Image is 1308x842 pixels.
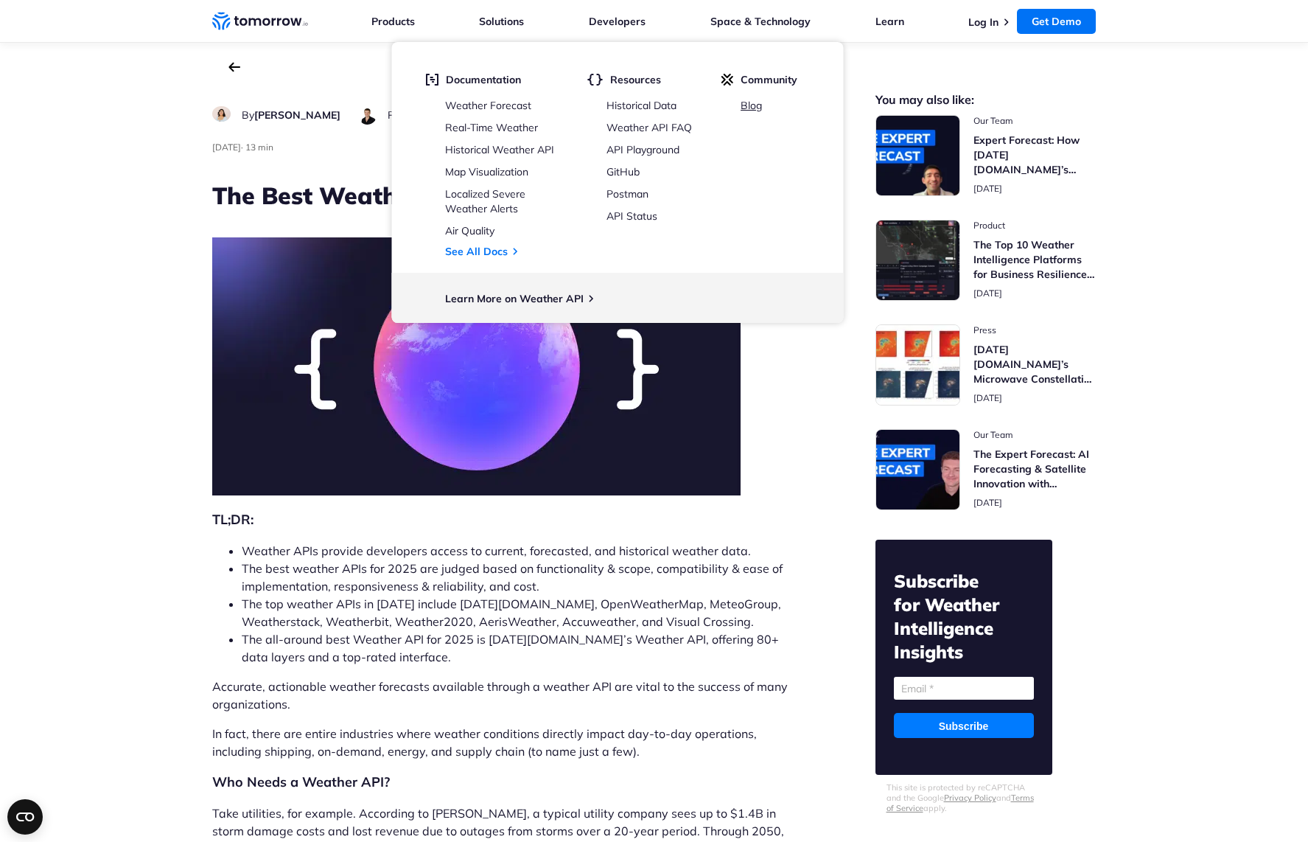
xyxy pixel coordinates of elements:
img: brackets.svg [587,73,603,86]
a: Map Visualization [445,165,528,178]
a: Real-Time Weather [445,121,538,134]
span: publish date [973,392,1002,403]
h3: Expert Forecast: How [DATE][DOMAIN_NAME]’s Microwave Sounders Are Revolutionizing Hurricane Monit... [973,133,1097,177]
a: Blog [741,99,762,112]
span: By [242,108,254,122]
h3: [DATE][DOMAIN_NAME]’s Microwave Constellation Ready To Help This Hurricane Season [973,342,1097,386]
a: Solutions [479,15,524,28]
span: publish date [973,497,1002,508]
a: Developers [589,15,646,28]
a: Get Demo [1017,9,1096,34]
p: In fact, there are entire industries where weather conditions directly impact day-to-day operatio... [212,725,797,760]
li: The all-around best Weather API for 2025 is [DATE][DOMAIN_NAME]’s Weather API, offering 80+ data ... [242,630,797,666]
a: Read Expert Forecast: How Tomorrow.io’s Microwave Sounders Are Revolutionizing Hurricane Monitoring [875,115,1097,196]
a: GitHub [606,165,640,178]
a: Terms of Service [886,793,1034,813]
span: Documentation [446,73,521,86]
a: Read Tomorrow.io’s Microwave Constellation Ready To Help This Hurricane Season [875,324,1097,406]
span: post catecory [973,220,1097,232]
input: Subscribe [894,713,1034,738]
img: Ruth Favela [212,106,231,122]
a: Privacy Policy [944,793,996,803]
h2: TL;DR: [212,509,797,530]
li: The best weather APIs for 2025 are judged based on functionality & scope, compatibility & ease of... [242,560,797,595]
span: post catecory [973,324,1097,336]
span: · [241,142,243,153]
a: Home link [212,10,308,32]
img: tio-c.svg [721,73,733,86]
a: Learn More on Weather API [445,292,584,305]
a: Read The Top 10 Weather Intelligence Platforms for Business Resilience in 2025 [875,220,1097,301]
a: Read The Expert Forecast: AI Forecasting & Satellite Innovation with Randy Chase [875,429,1097,510]
a: Historical Weather API [445,143,554,156]
h2: Subscribe for Weather Intelligence Insights [894,569,1034,664]
h3: The Top 10 Weather Intelligence Platforms for Business Resilience in [DATE] [973,237,1097,282]
a: Learn [875,15,904,28]
a: Log In [968,15,999,29]
a: back to the main blog page [228,62,240,72]
a: Historical Data [606,99,676,112]
span: post catecory [973,429,1097,441]
span: publish date [973,183,1002,194]
span: Reviewed By [388,108,450,122]
a: Localized Severe Weather Alerts [445,187,525,215]
a: Space & Technology [710,15,811,28]
a: Weather Forecast [445,99,531,112]
img: doc.svg [425,73,438,86]
span: Resources [610,73,661,86]
span: post catecory [973,115,1097,127]
a: Weather API FAQ [606,121,692,134]
div: author name [388,106,521,124]
img: Shahar Wider [358,106,377,125]
a: Products [371,15,415,28]
h1: The Best Weather APIs for 2025 [212,179,797,212]
span: Estimated reading time [245,142,273,153]
a: See All Docs [445,245,508,258]
a: Postman [606,187,648,201]
p: This site is protected by reCAPTCHA and the Google and apply. [886,782,1041,813]
span: Community [741,73,797,86]
span: publish date [212,142,241,153]
li: The top weather APIs in [DATE] include [DATE][DOMAIN_NAME], OpenWeatherMap, MeteoGroup, Weatherst... [242,595,797,630]
p: Accurate, actionable weather forecasts available through a weather API are vital to the success o... [212,678,797,713]
li: Weather APIs provide developers access to current, forecasted, and historical weather data. [242,542,797,560]
h2: You may also like: [875,94,1097,105]
button: Open CMP widget [7,799,43,835]
input: Email * [894,677,1034,700]
a: API Status [606,209,657,223]
h3: The Expert Forecast: AI Forecasting & Satellite Innovation with [PERSON_NAME] [973,447,1097,491]
div: author name [242,106,340,124]
h2: Who Needs a Weather API? [212,772,797,793]
span: publish date [973,288,1002,299]
a: API Playground [606,143,679,156]
a: Air Quality [445,224,494,237]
